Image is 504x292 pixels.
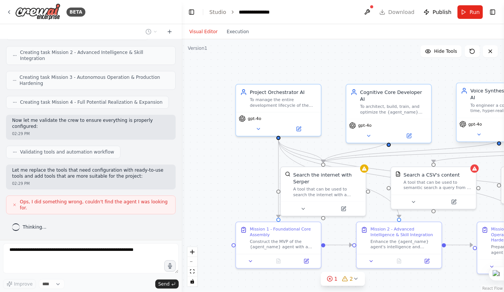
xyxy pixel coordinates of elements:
button: Send [155,280,179,289]
span: gpt-4o [248,116,261,121]
button: No output available [264,257,293,265]
div: Mission 2 - Advanced Intelligence & Skill Integration [371,226,438,237]
button: zoom in [187,247,197,257]
span: 2 [350,275,353,283]
span: gpt-4o [468,121,482,127]
button: Hide Tools [421,45,462,57]
span: Run [470,8,480,16]
div: To architect, build, train, and optimize the {agent_name} agent's advanced reasoning engine using... [360,104,427,115]
button: Execution [222,27,254,36]
div: Cognitive Core Developer AI [360,89,427,103]
a: React Flow attribution [482,286,503,290]
div: React Flow controls [187,247,197,286]
button: Start a new chat [164,27,176,36]
button: fit view [187,267,197,277]
button: No output available [385,257,414,265]
button: Open in side panel [415,257,439,265]
button: Hide left sidebar [186,7,197,17]
div: Project Orchestrator AITo manage the entire development lifecycle of the {agent_name} AI Voice Ag... [235,84,322,137]
button: 12 [321,272,365,286]
img: SerperDevTool [285,171,291,177]
g: Edge from 4ecfb399-c55a-489b-a64a-0ec323156d04 to f280f444-8dfb-4a73-8477-0ee59a182523 [446,241,473,248]
span: Ops, I did something wrong, couldn't find the agent I was looking for. [20,199,169,211]
span: Validating tools and automation workflow [20,149,114,155]
div: Search the internet with Serper [293,171,362,185]
span: gpt-4o [358,123,372,128]
div: Mission 1 - Foundational Core Assembly [250,226,317,237]
div: A tool that can be used to search the internet with a search_query. Supports different search typ... [293,186,362,197]
span: 1 [334,275,338,283]
img: Logo [15,3,60,20]
button: Open in side panel [294,257,318,265]
div: Construct the MVP of the {agent_name} agent with a functional conversational loop capable of basi... [250,239,317,250]
button: zoom out [187,257,197,267]
span: Hide Tools [434,48,457,54]
button: toggle interactivity [187,277,197,286]
g: Edge from a096fb0f-0de6-45f7-8bf4-f7b7c61a0e74 to 4ecfb399-c55a-489b-a64a-0ec323156d04 [325,241,352,248]
div: Mission 1 - Foundational Core AssemblyConstruct the MVP of the {agent_name} agent with a function... [235,221,322,269]
g: Edge from 5dec750b-2472-4139-82de-aab3af254cc4 to 5268120f-afa6-4640-b1ba-8eb7f453277b [275,140,327,163]
div: CSVSearchToolSearch a CSV's contentA tool that can be used to semantic search a query from a CSV'... [391,166,477,209]
button: Switch to previous chat [142,27,161,36]
g: Edge from ab4023e5-a59a-4520-8205-1b3ccfe2d5a1 to 5268120f-afa6-4640-b1ba-8eb7f453277b [320,140,503,163]
button: Publish [421,5,455,19]
button: Visual Editor [185,27,222,36]
div: Enhance the {agent_name} agent's intelligence and capabilities. Implement the Neuro-Symbolic vali... [371,239,438,250]
span: Creating task Mission 2 - Advanced Intelligence & Skill Integration [20,49,169,61]
div: Project Orchestrator AI [250,89,317,95]
span: Creating task Mission 4 - Full Potential Realization & Expansion [20,99,162,105]
span: Send [158,281,170,287]
button: Open in side panel [434,198,473,206]
div: To manage the entire development lifecycle of the {agent_name} AI Voice Agent, coordinate tasks b... [250,97,317,108]
div: SerperDevToolSearch the internet with SerperA tool that can be used to search the internet with a... [280,166,366,216]
div: 02:29 PM [12,181,170,186]
div: Version 1 [188,45,207,51]
button: Open in side panel [279,125,318,133]
g: Edge from 5dec750b-2472-4139-82de-aab3af254cc4 to 4ecfb399-c55a-489b-a64a-0ec323156d04 [275,140,403,218]
nav: breadcrumb [209,8,277,16]
g: Edge from 7613a5a4-ee49-4302-84bb-2cc9ee247e12 to 5268120f-afa6-4640-b1ba-8eb7f453277b [320,140,393,163]
div: Mission 2 - Advanced Intelligence & Skill IntegrationEnhance the {agent_name} agent's intelligenc... [356,221,442,269]
button: Click to speak your automation idea [164,260,176,272]
div: 02:29 PM [12,131,170,137]
span: Improve [14,281,32,287]
div: BETA [66,8,85,17]
button: Open in side panel [390,132,428,140]
button: Open in side panel [324,205,363,213]
span: Thinking... [23,224,46,230]
div: Search a CSV's content [404,171,460,178]
button: Show right sidebar [487,7,498,17]
g: Edge from 5dec750b-2472-4139-82de-aab3af254cc4 to a096fb0f-0de6-45f7-8bf4-f7b7c61a0e74 [275,140,282,218]
button: Run [458,5,483,19]
button: Improve [3,279,36,289]
a: Studio [209,9,226,15]
img: CSVSearchTool [395,171,401,177]
div: A tool that can be used to semantic search a query from a CSV's content. [404,180,472,191]
p: Let me replace the tools that need configuration with ready-to-use tools and add tools that are m... [12,168,170,179]
span: Creating task Mission 3 - Autonomous Operation & Production Hardening [20,74,169,86]
span: Publish [433,8,451,16]
div: Cognitive Core Developer AITo architect, build, train, and optimize the {agent_name} agent's adva... [346,84,432,143]
p: Now let me validate the crew to ensure everything is properly configured: [12,118,170,129]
